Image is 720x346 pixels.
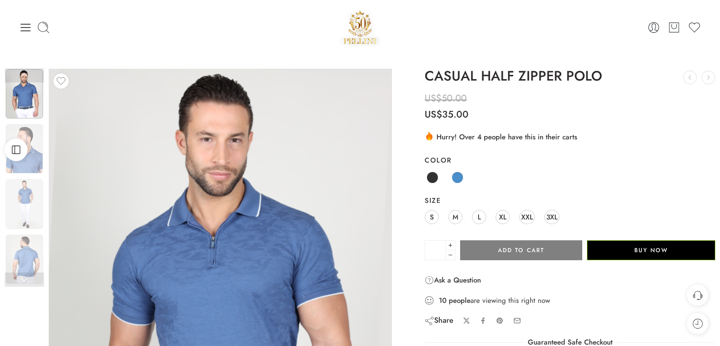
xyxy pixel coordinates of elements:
[463,317,470,324] a: Share on X
[425,240,446,260] input: Product quantity
[425,315,453,326] div: Share
[340,7,381,47] img: Pellini
[430,210,434,223] span: S
[448,210,462,224] a: M
[425,210,439,224] a: S
[425,108,469,121] bdi: 35.00
[544,210,560,224] a: 3XL
[499,210,507,223] span: XL
[425,91,467,105] bdi: 50.00
[340,7,381,47] a: Pellini -
[425,108,442,121] span: US$
[472,210,486,224] a: L
[667,21,681,34] a: Cart
[439,296,446,305] strong: 10
[425,155,715,165] label: Color
[480,317,487,324] a: Share on Facebook
[6,69,43,118] img: P4-4-1.png
[460,240,582,260] button: Add to cart
[496,210,510,224] a: XL
[647,21,660,34] a: Login / Register
[6,124,43,173] img: P4-4-1.png
[546,210,558,223] span: 3XL
[688,21,701,34] a: Wishlist
[453,210,458,223] span: M
[6,179,43,228] img: P4-4-1.png
[425,196,715,205] label: Size
[449,296,471,305] strong: people
[496,317,504,325] a: Pin on Pinterest
[425,274,481,286] a: Ask a Question
[425,295,715,306] div: are viewing this right now
[513,317,521,325] a: Email to your friends
[478,210,481,223] span: L
[521,210,533,223] span: XXL
[519,210,535,224] a: XXL
[425,91,442,105] span: US$
[425,131,715,142] div: Hurry! Over 4 people have this in their carts
[6,235,43,284] img: P4-4-1.png
[587,240,715,260] button: Buy Now
[425,69,715,84] h1: CASUAL HALF ZIPPER POLO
